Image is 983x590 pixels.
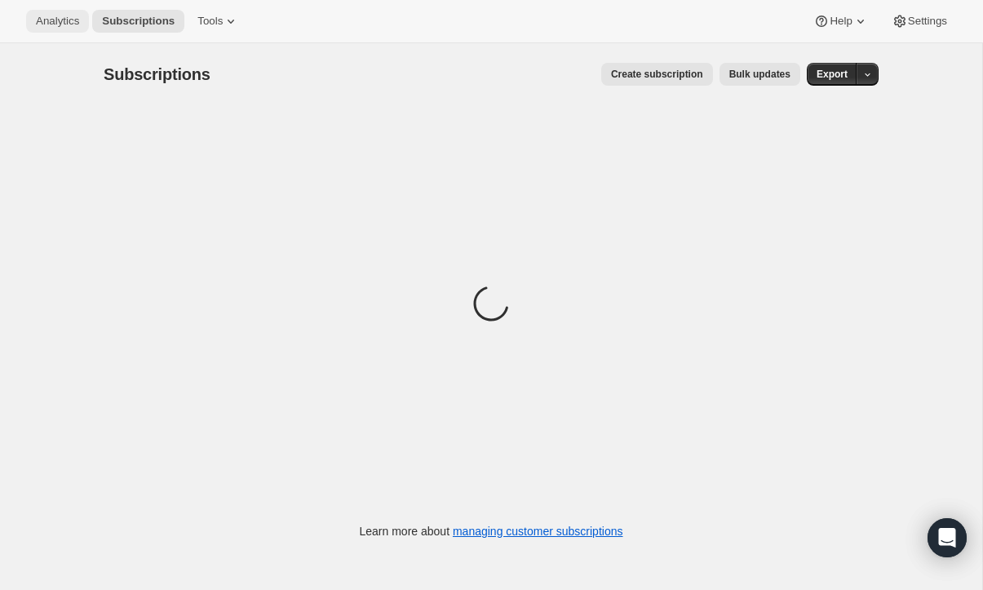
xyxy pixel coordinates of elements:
span: Bulk updates [729,68,790,81]
button: Export [807,63,857,86]
button: Bulk updates [720,63,800,86]
div: Open Intercom Messenger [928,518,967,557]
span: Create subscription [611,68,703,81]
p: Learn more about [360,523,623,539]
span: Help [830,15,852,28]
button: Help [804,10,878,33]
span: Settings [908,15,947,28]
button: Subscriptions [92,10,184,33]
button: Create subscription [601,63,713,86]
span: Export [817,68,848,81]
span: Tools [197,15,223,28]
button: Analytics [26,10,89,33]
span: Subscriptions [104,65,210,83]
span: Analytics [36,15,79,28]
button: Settings [882,10,957,33]
button: Tools [188,10,249,33]
span: Subscriptions [102,15,175,28]
a: managing customer subscriptions [453,525,623,538]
